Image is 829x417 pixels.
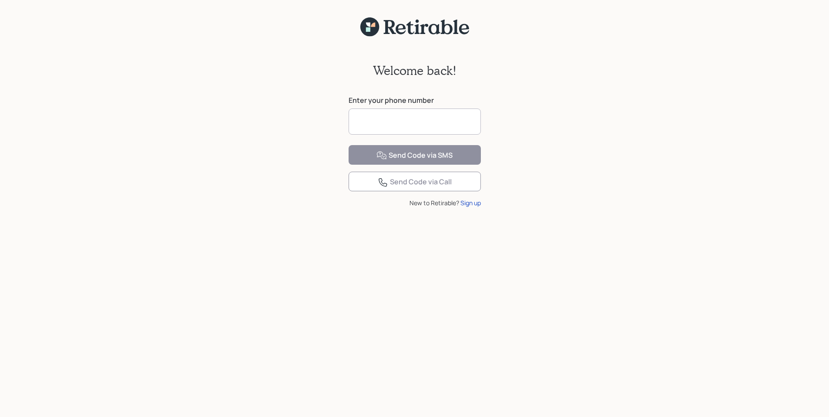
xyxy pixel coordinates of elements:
div: New to Retirable? [349,198,481,207]
label: Enter your phone number [349,95,481,105]
h2: Welcome back! [373,63,456,78]
div: Send Code via SMS [376,150,453,161]
div: Sign up [460,198,481,207]
button: Send Code via SMS [349,145,481,165]
button: Send Code via Call [349,172,481,191]
div: Send Code via Call [378,177,452,187]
